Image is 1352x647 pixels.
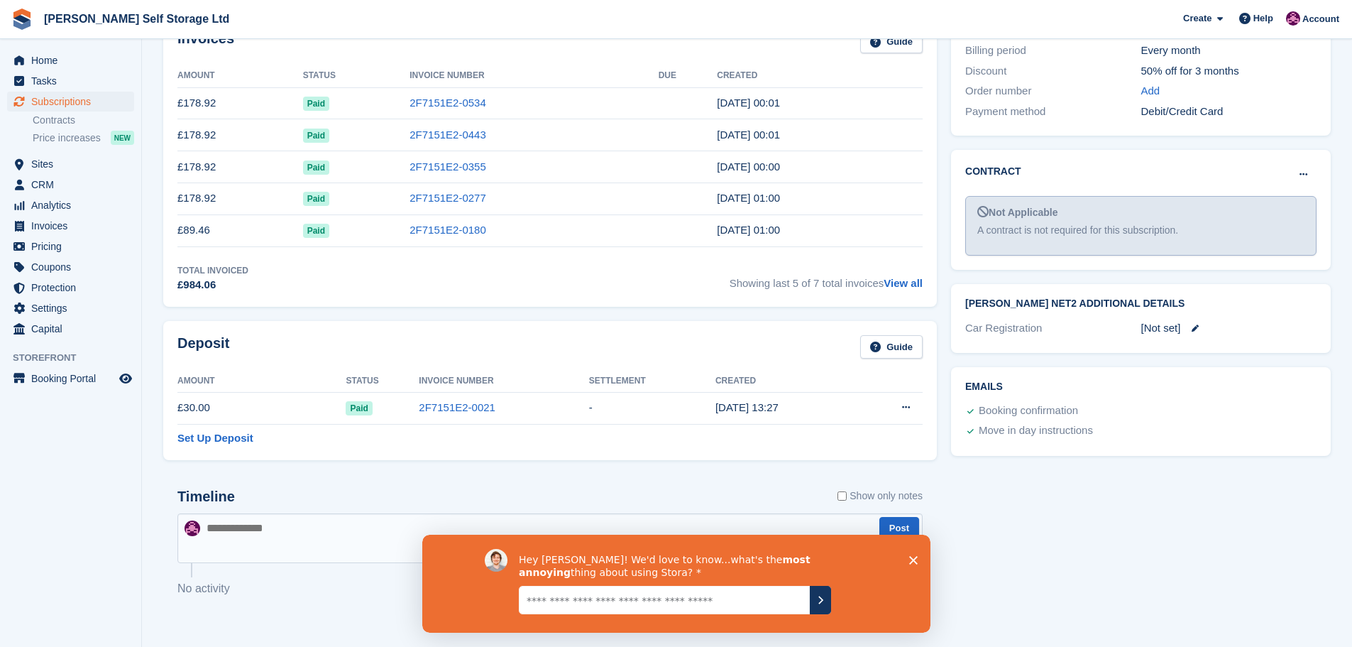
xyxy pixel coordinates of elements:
span: Paid [303,192,329,206]
a: menu [7,278,134,298]
h2: [PERSON_NAME] Net2 Additional Details [965,298,1317,310]
a: menu [7,257,134,277]
div: Car Registration [965,320,1141,337]
h2: Deposit [177,335,229,359]
a: 2F7151E2-0180 [410,224,486,236]
span: Sites [31,154,116,174]
a: menu [7,154,134,174]
p: No activity [177,580,923,597]
div: Order number [965,83,1141,99]
td: £178.92 [177,87,303,119]
time: 2024-09-21 00:00:12 UTC [717,224,780,236]
span: Pricing [31,236,116,256]
span: Analytics [31,195,116,215]
span: Tasks [31,71,116,91]
span: Help [1253,11,1273,26]
th: Invoice Number [419,370,589,393]
div: Total Invoiced [177,264,248,277]
div: [Not set] [1141,320,1317,337]
div: Not Applicable [977,205,1304,220]
a: menu [7,71,134,91]
a: 2F7151E2-0021 [419,401,495,413]
span: Home [31,50,116,70]
a: menu [7,216,134,236]
td: £178.92 [177,151,303,183]
a: Preview store [117,370,134,387]
th: Created [715,370,856,393]
a: Price increases NEW [33,130,134,146]
iframe: Survey by David from Stora [422,535,930,633]
a: [PERSON_NAME] Self Storage Ltd [38,7,235,31]
h2: Invoices [177,31,234,54]
a: Contracts [33,114,134,127]
span: Protection [31,278,116,298]
div: Every month [1141,43,1317,59]
a: View all [884,277,923,289]
a: 2F7151E2-0355 [410,161,486,173]
span: Account [1302,12,1339,26]
div: A contract is not required for this subscription. [977,223,1304,238]
a: Guide [860,31,923,54]
time: 2024-07-15 12:27:04 UTC [715,401,779,413]
a: Set Up Deposit [177,430,253,447]
span: Paid [303,224,329,238]
img: Lydia Wild [185,521,200,536]
a: menu [7,236,134,256]
span: Subscriptions [31,92,116,112]
a: menu [7,195,134,215]
div: Move in day instructions [979,423,1093,440]
div: £984.06 [177,277,248,293]
a: menu [7,298,134,318]
a: menu [7,92,134,112]
a: menu [7,50,134,70]
div: Booking confirmation [979,403,1078,420]
a: menu [7,175,134,195]
div: NEW [111,131,134,145]
img: stora-icon-8386f47178a22dfd0bd8f6a31ec36ba5ce8667c1dd55bd0f319d3a0aa187defe.svg [11,9,33,30]
span: Paid [303,129,329,143]
div: Payment method [965,104,1141,120]
span: Storefront [13,351,141,365]
span: CRM [31,175,116,195]
span: Settings [31,298,116,318]
a: menu [7,319,134,339]
time: 2025-01-21 00:01:34 UTC [717,97,780,109]
time: 2024-12-21 00:01:20 UTC [717,129,780,141]
div: Billing period [965,43,1141,59]
span: Capital [31,319,116,339]
div: Debit/Credit Card [1141,104,1317,120]
time: 2024-10-21 00:00:26 UTC [717,192,780,204]
td: £178.92 [177,119,303,151]
td: £30.00 [177,392,346,424]
span: Coupons [31,257,116,277]
td: £89.46 [177,214,303,246]
h2: Emails [965,381,1317,393]
th: Status [346,370,419,393]
a: Guide [860,335,923,359]
th: Amount [177,370,346,393]
div: 50% off for 3 months [1141,63,1317,80]
button: Post [879,517,919,540]
span: Invoices [31,216,116,236]
h2: Timeline [177,489,235,505]
img: Lydia Wild [1286,11,1300,26]
div: Discount [965,63,1141,80]
h2: Contract [965,164,1021,179]
th: Created [717,65,923,87]
a: menu [7,369,134,388]
td: £178.92 [177,183,303,214]
td: - [589,392,715,424]
th: Status [303,65,410,87]
span: Paid [346,401,372,415]
time: 2024-11-21 00:00:50 UTC [717,161,780,173]
span: Price increases [33,131,101,145]
span: Booking Portal [31,369,116,388]
a: 2F7151E2-0443 [410,129,486,141]
span: Create [1183,11,1211,26]
th: Invoice Number [410,65,658,87]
